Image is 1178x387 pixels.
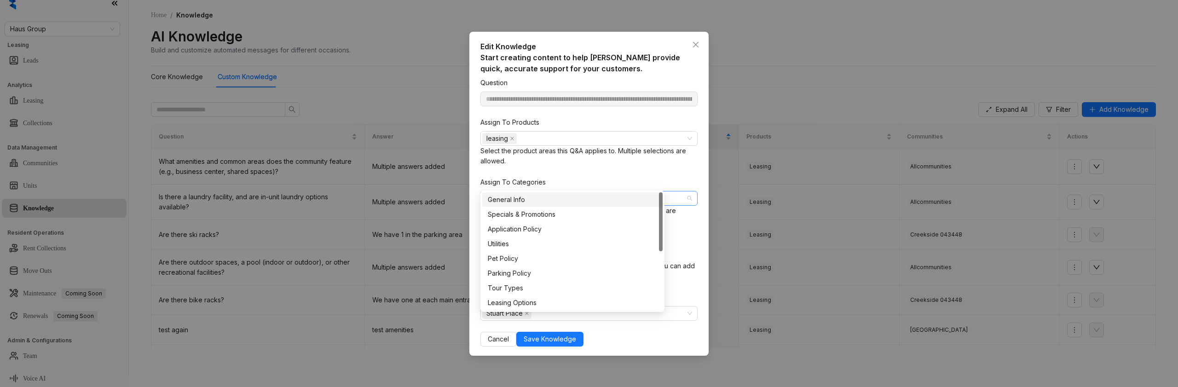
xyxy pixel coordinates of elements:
div: Assign To Products [480,117,539,127]
div: Specials & Promotions [482,207,663,222]
div: Start creating content to help [PERSON_NAME] provide quick, accurate support for your customers. [480,52,698,74]
div: Edit Knowledge [480,41,698,52]
button: Cancel [480,332,516,347]
div: Parking Policy [488,268,657,278]
span: close [692,41,699,48]
div: Assign To Categories [480,177,546,187]
div: Tour Types [482,281,663,295]
div: Pet Policy [482,251,663,266]
div: Select the product areas this Q&A applies to. Multiple selections are allowed. [480,146,698,166]
div: Application Policy [482,222,663,237]
div: Leasing Options [488,298,657,308]
div: Tour Types [488,283,657,293]
div: Question [480,78,508,88]
div: Leasing Options [482,295,663,310]
span: Stuart Place [482,308,531,319]
button: Save Knowledge [516,332,583,347]
div: General Info [482,192,663,207]
span: close [510,136,514,141]
div: Pet Policy [488,254,657,264]
div: Application Policy [488,224,657,234]
div: Specials & Promotions [488,209,657,219]
button: Close [688,37,703,52]
div: General Info [488,195,657,205]
div: Utilities [488,239,657,249]
div: Utilities [482,237,663,251]
span: Save Knowledge [524,334,576,344]
span: close [525,311,529,316]
div: Parking Policy [482,266,663,281]
span: leasing [482,133,517,144]
span: Stuart Place [486,308,523,318]
span: Cancel [488,334,509,344]
span: leasing [486,133,508,144]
